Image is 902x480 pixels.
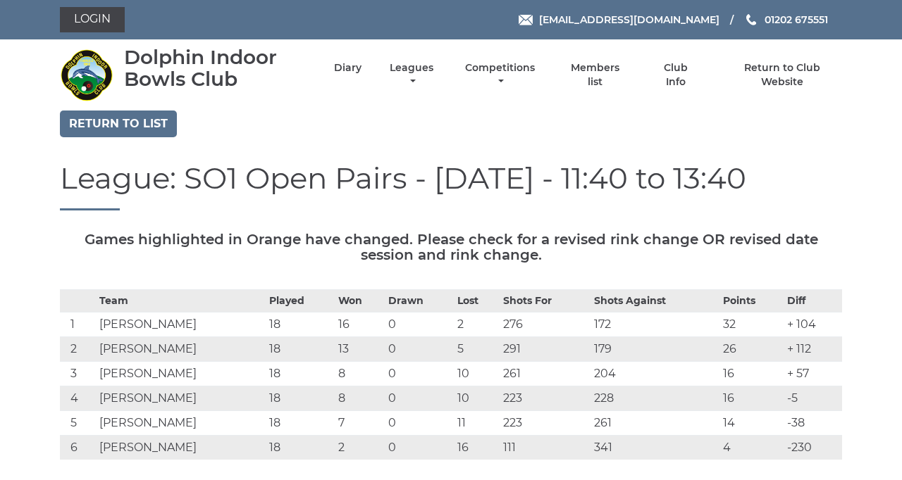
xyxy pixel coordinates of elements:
[266,436,335,460] td: 18
[60,162,842,210] h1: League: SO1 Open Pairs - [DATE] - 11:40 to 13:40
[60,386,96,411] td: 4
[60,337,96,362] td: 2
[335,312,385,337] td: 16
[719,337,784,362] td: 26
[96,337,266,362] td: [PERSON_NAME]
[454,436,500,460] td: 16
[784,411,842,436] td: -38
[500,290,591,312] th: Shots For
[784,337,842,362] td: + 112
[519,12,719,27] a: Email [EMAIL_ADDRESS][DOMAIN_NAME]
[591,312,719,337] td: 172
[266,386,335,411] td: 18
[719,411,784,436] td: 14
[539,13,719,26] span: [EMAIL_ADDRESS][DOMAIN_NAME]
[723,61,842,89] a: Return to Club Website
[266,337,335,362] td: 18
[719,436,784,460] td: 4
[784,362,842,386] td: + 57
[385,337,454,362] td: 0
[784,312,842,337] td: + 104
[591,290,719,312] th: Shots Against
[60,232,842,263] h5: Games highlighted in Orange have changed. Please check for a revised rink change OR revised date ...
[385,386,454,411] td: 0
[653,61,698,89] a: Club Info
[96,312,266,337] td: [PERSON_NAME]
[454,411,500,436] td: 11
[500,411,591,436] td: 223
[519,15,533,25] img: Email
[96,411,266,436] td: [PERSON_NAME]
[335,337,385,362] td: 13
[335,436,385,460] td: 2
[385,362,454,386] td: 0
[266,312,335,337] td: 18
[334,61,362,75] a: Diary
[266,411,335,436] td: 18
[719,386,784,411] td: 16
[784,436,842,460] td: -230
[60,411,96,436] td: 5
[60,7,125,32] a: Login
[454,386,500,411] td: 10
[385,436,454,460] td: 0
[96,386,266,411] td: [PERSON_NAME]
[60,110,177,137] a: Return to list
[500,337,591,362] td: 291
[96,362,266,386] td: [PERSON_NAME]
[335,290,385,312] th: Won
[500,386,591,411] td: 223
[335,386,385,411] td: 8
[563,61,628,89] a: Members list
[591,337,719,362] td: 179
[719,362,784,386] td: 16
[591,411,719,436] td: 261
[335,411,385,436] td: 7
[124,46,309,90] div: Dolphin Indoor Bowls Club
[500,312,591,337] td: 276
[719,312,784,337] td: 32
[96,436,266,460] td: [PERSON_NAME]
[744,12,828,27] a: Phone us 01202 675551
[719,290,784,312] th: Points
[454,312,500,337] td: 2
[454,362,500,386] td: 10
[335,362,385,386] td: 8
[385,411,454,436] td: 0
[60,436,96,460] td: 6
[784,386,842,411] td: -5
[385,290,454,312] th: Drawn
[266,362,335,386] td: 18
[500,362,591,386] td: 261
[60,362,96,386] td: 3
[454,337,500,362] td: 5
[60,49,113,101] img: Dolphin Indoor Bowls Club
[462,61,538,89] a: Competitions
[500,436,591,460] td: 111
[454,290,500,312] th: Lost
[591,362,719,386] td: 204
[591,436,719,460] td: 341
[765,13,828,26] span: 01202 675551
[746,14,756,25] img: Phone us
[60,312,96,337] td: 1
[784,290,842,312] th: Diff
[386,61,437,89] a: Leagues
[266,290,335,312] th: Played
[591,386,719,411] td: 228
[385,312,454,337] td: 0
[96,290,266,312] th: Team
